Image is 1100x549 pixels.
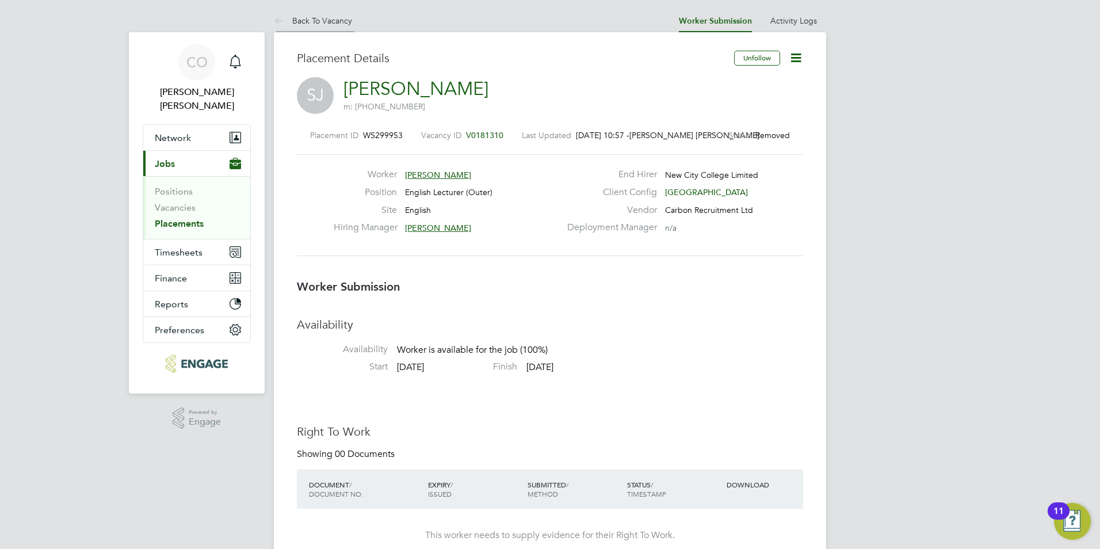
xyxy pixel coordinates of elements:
div: DOCUMENT [306,474,425,504]
span: CO [186,55,208,70]
span: DOCUMENT NO. [309,489,363,498]
span: TIMESTAMP [627,489,666,498]
img: carbonrecruitment-logo-retina.png [166,354,227,373]
span: m: [PHONE_NUMBER] [343,101,425,112]
a: Go to home page [143,354,251,373]
span: Finance [155,273,187,284]
button: Network [143,125,250,150]
span: [DATE] [526,361,553,373]
span: ISSUED [428,489,452,498]
label: Position [334,186,397,199]
span: Carbon Recruitment Ltd [665,205,753,215]
span: WS299953 [363,130,403,140]
label: Site [334,204,397,216]
nav: Main navigation [129,32,265,394]
button: Jobs [143,151,250,176]
span: English Lecturer (Outer) [405,187,492,197]
span: [PERSON_NAME] [405,223,471,233]
label: Last Updated [522,130,571,140]
a: [PERSON_NAME] [343,78,488,100]
b: Worker Submission [297,280,400,293]
a: Positions [155,186,193,197]
a: Worker Submission [679,16,752,26]
a: CO[PERSON_NAME] [PERSON_NAME] [143,44,251,113]
button: Reports [143,291,250,317]
span: [GEOGRAPHIC_DATA] [665,187,748,197]
span: / [349,480,352,489]
label: Placement ID [310,130,358,140]
span: Preferences [155,325,204,335]
span: n/a [665,223,677,233]
h3: Right To Work [297,424,803,439]
span: Powered by [189,407,221,417]
span: Jobs [155,158,175,169]
span: Network [155,132,191,143]
div: Showing [297,448,397,460]
div: 11 [1053,511,1064,526]
div: DOWNLOAD [724,474,803,495]
span: Worker is available for the job (100%) [397,345,548,356]
label: Availability [297,344,388,356]
a: Powered byEngage [173,407,221,429]
span: English [405,205,431,215]
button: Timesheets [143,239,250,265]
div: STATUS [624,474,724,504]
a: Vacancies [155,202,196,213]
div: SUBMITTED [525,474,624,504]
label: Status [728,130,751,140]
label: Finish [426,361,517,373]
span: / [566,480,568,489]
span: SJ [297,77,334,114]
button: Open Resource Center, 11 new notifications [1054,503,1091,540]
a: Back To Vacancy [274,16,352,26]
span: [DATE] 10:57 - [576,130,629,140]
label: Vendor [560,204,657,216]
span: Engage [189,417,221,427]
span: Removed [755,130,790,140]
label: Client Config [560,186,657,199]
button: Unfollow [734,51,780,66]
span: / [450,480,453,489]
span: [PERSON_NAME] [PERSON_NAME] [629,130,710,140]
h3: Placement Details [297,51,725,66]
button: Finance [143,265,250,291]
div: Jobs [143,176,250,239]
label: Start [297,361,388,373]
span: Timesheets [155,247,203,258]
span: METHOD [528,489,558,498]
span: / [651,480,653,489]
span: [PERSON_NAME] [405,170,471,180]
span: 00 Documents [335,448,395,460]
span: [DATE] [397,361,424,373]
label: Worker [334,169,397,181]
div: This worker needs to supply evidence for their Right To Work. [308,529,792,542]
label: End Hirer [560,169,657,181]
button: Preferences [143,317,250,342]
a: Placements [155,218,204,229]
a: Activity Logs [770,16,817,26]
span: V0181310 [466,130,503,140]
span: New City College Limited [665,170,758,180]
h3: Availability [297,317,803,332]
span: Connor O'sullivan [143,85,251,113]
label: Deployment Manager [560,222,657,234]
span: Reports [155,299,188,310]
div: EXPIRY [425,474,525,504]
label: Hiring Manager [334,222,397,234]
label: Vacancy ID [421,130,461,140]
